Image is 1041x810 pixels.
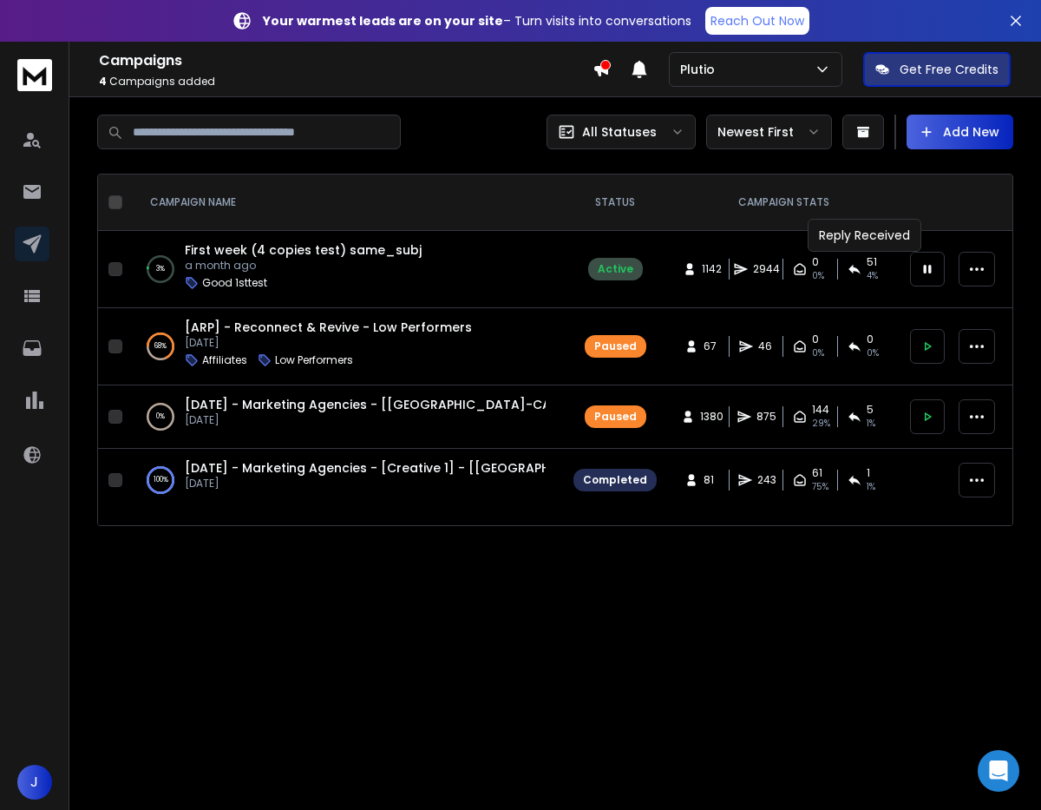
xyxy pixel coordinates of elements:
h1: Campaigns [99,50,593,71]
th: STATUS [563,175,667,231]
p: Reach Out Now [710,12,804,30]
span: 1142 [702,262,722,276]
button: Add New [907,115,1013,149]
button: Get Free Credits [863,52,1011,87]
span: 144 [812,403,829,417]
p: [DATE] [185,477,546,491]
button: J [17,765,52,800]
div: Paused [594,410,637,424]
p: Low Performers [275,353,353,367]
span: 51 [867,255,877,269]
div: Active [598,262,633,276]
img: logo [17,59,52,91]
span: 0 [867,333,874,346]
span: 4 [99,74,107,89]
span: 875 [756,410,776,424]
p: Get Free Credits [900,61,998,78]
span: 1 [867,466,870,480]
span: 0% [812,346,824,360]
th: CAMPAIGN STATS [667,175,900,231]
span: 61 [812,466,822,480]
span: 0 [812,333,819,346]
a: [DATE] - Marketing Agencies - [[GEOGRAPHIC_DATA]-CA-All] - 250107 [185,396,637,413]
div: Open Intercom Messenger [978,750,1019,792]
span: 0 [812,255,819,269]
a: Reach Out Now [705,7,809,35]
p: Plutio [680,61,722,78]
p: 68 % [154,338,167,355]
span: 243 [757,473,776,487]
p: 3 % [156,260,165,278]
a: First week (4 copies test) same_subj [185,241,422,259]
div: Paused [594,339,637,353]
a: [DATE] - Marketing Agencies - [Creative 1] - [[GEOGRAPHIC_DATA]-[GEOGRAPHIC_DATA] - [GEOGRAPHIC_D... [185,459,1015,477]
span: 2944 [753,262,780,276]
td: 68%[ARP] - Reconnect & Revive - Low Performers[DATE]AffiliatesLow Performers [129,308,563,385]
th: CAMPAIGN NAME [129,175,563,231]
span: 75 % [812,480,828,494]
span: 1 % [867,480,875,494]
a: [ARP] - Reconnect & Revive - Low Performers [185,319,472,336]
span: 67 [704,339,721,353]
span: 0 % [867,346,879,360]
span: 81 [704,473,721,487]
td: 3%First week (4 copies test) same_subja month agoGood 1sttest [129,231,563,308]
td: 100%[DATE] - Marketing Agencies - [Creative 1] - [[GEOGRAPHIC_DATA]-[GEOGRAPHIC_DATA] - [GEOGRAPH... [129,449,563,512]
span: 0% [812,269,824,283]
div: Reply Received [808,219,921,252]
p: Good 1sttest [202,276,267,290]
p: [DATE] [185,413,546,427]
p: 0 % [156,408,165,425]
p: [DATE] [185,336,472,350]
button: Newest First [706,115,832,149]
div: Completed [583,473,647,487]
p: – Turn visits into conversations [263,12,691,30]
p: All Statuses [582,123,657,141]
span: 46 [758,339,776,353]
td: 0%[DATE] - Marketing Agencies - [[GEOGRAPHIC_DATA]-CA-All] - 250107[DATE] [129,385,563,449]
strong: Your warmest leads are on your site [263,12,503,30]
p: a month ago [185,259,422,273]
span: 4 % [867,269,878,283]
span: 1380 [700,410,723,424]
p: Affiliates [202,353,247,367]
span: 1 % [867,417,875,431]
span: 29 % [812,417,830,431]
span: 5 [867,403,874,417]
p: Campaigns added [99,75,593,89]
p: 100 % [154,471,168,489]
